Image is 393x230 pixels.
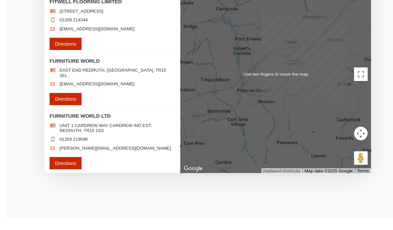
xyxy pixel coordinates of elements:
a: Directions [42,37,73,49]
a: [EMAIL_ADDRESS][DOMAIN_NAME] [52,26,125,31]
h3: FURNITURE WORLD LTD [42,110,165,117]
a: Open this area in Google Maps (opens a new window) [172,161,194,169]
a: 01209 214344 [52,17,79,22]
span: [STREET_ADDRESS] [52,8,95,14]
button: Toggle fullscreen view [340,66,353,79]
a: Directions [42,91,73,103]
a: Directions [42,154,73,166]
a: 01209 219546 [52,134,79,139]
img: Google [172,161,194,169]
span: Map data ©2025 Google [291,165,339,170]
button: Keyboard shortcuts [251,165,287,170]
a: [EMAIL_ADDRESS][DOMAIN_NAME] [52,80,125,85]
button: Map camera controls [340,124,353,137]
span: UNIT 1 CARDREW WAY CARDREW IND EST, REDRUTH, TR15 1SS [52,120,165,130]
a: [PERSON_NAME][EMAIL_ADDRESS][DOMAIN_NAME] [52,142,161,148]
button: Drag Pegman onto the map to open Street View [340,148,353,161]
a: Terms (opens in new tab) [343,165,354,170]
span: EAST END REDRUTH, [GEOGRAPHIC_DATA], TR15 2EL [52,66,165,76]
h3: FURNITURE WORLD [42,56,165,63]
